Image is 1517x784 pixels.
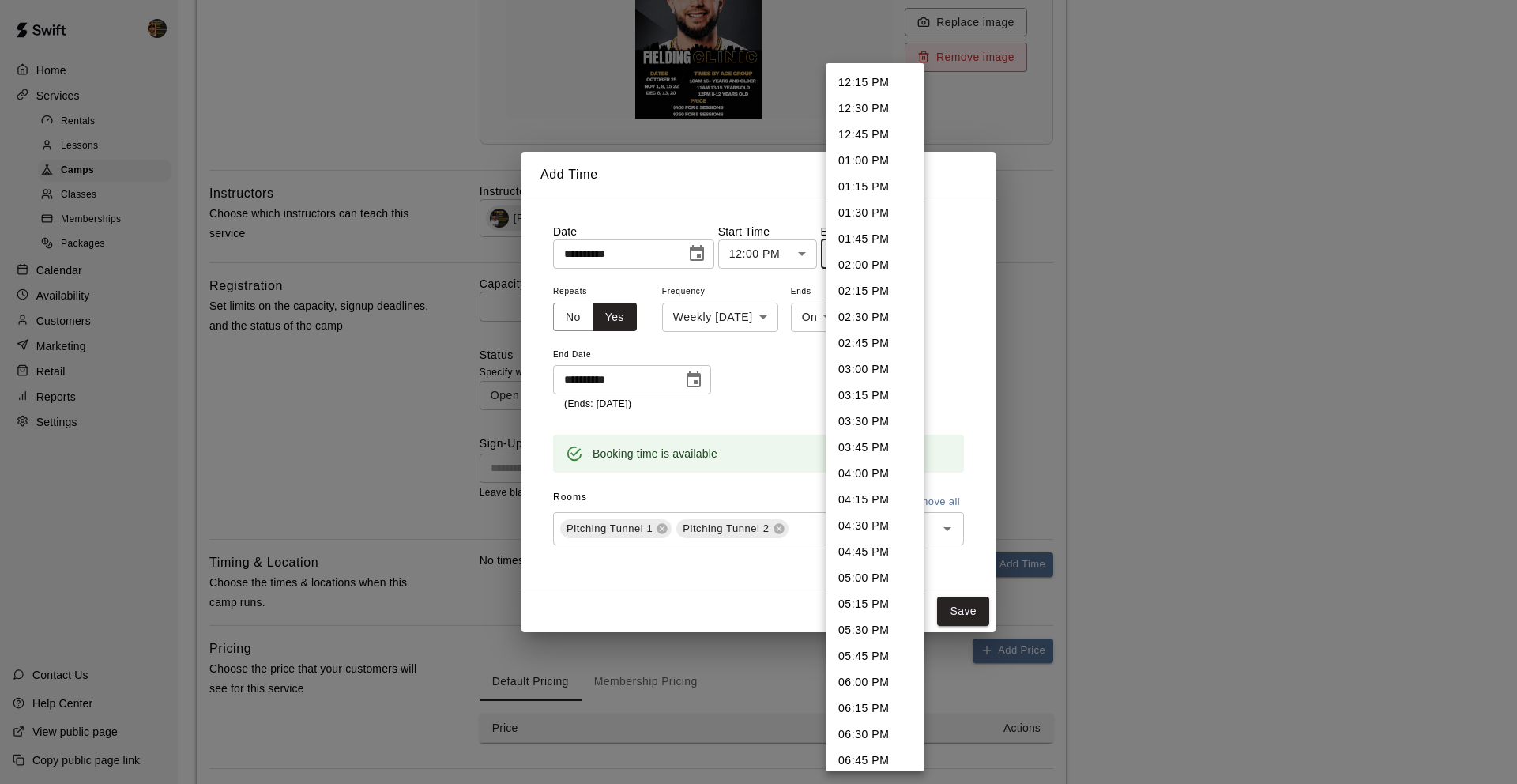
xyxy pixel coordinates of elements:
[826,278,924,304] li: 02:15 PM
[826,174,924,200] li: 01:15 PM
[826,591,924,617] li: 05:15 PM
[826,70,924,96] li: 12:15 PM
[826,722,924,748] li: 06:30 PM
[826,330,924,356] li: 02:45 PM
[826,617,924,643] li: 05:30 PM
[826,539,924,565] li: 04:45 PM
[826,200,924,226] li: 01:30 PM
[826,513,924,539] li: 04:30 PM
[826,748,924,774] li: 06:45 PM
[826,252,924,278] li: 02:00 PM
[826,96,924,122] li: 12:30 PM
[826,226,924,252] li: 01:45 PM
[826,461,924,487] li: 04:00 PM
[826,304,924,330] li: 02:30 PM
[826,643,924,669] li: 05:45 PM
[826,148,924,174] li: 01:00 PM
[826,122,924,148] li: 12:45 PM
[826,695,924,722] li: 06:15 PM
[826,409,924,435] li: 03:30 PM
[826,487,924,513] li: 04:15 PM
[826,565,924,591] li: 05:00 PM
[826,435,924,461] li: 03:45 PM
[826,669,924,695] li: 06:00 PM
[826,383,924,409] li: 03:15 PM
[826,356,924,383] li: 03:00 PM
